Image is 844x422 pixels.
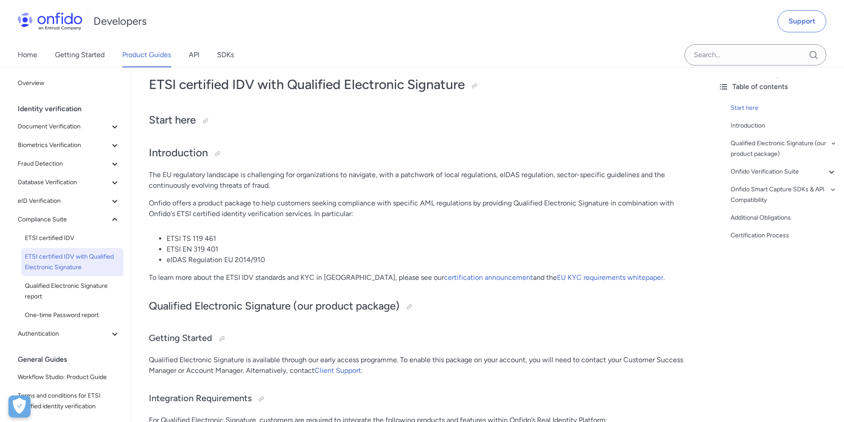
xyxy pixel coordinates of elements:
button: Compliance Suite [14,211,124,228]
a: Onfido Smart Capture SDKs & API Compatibility [731,184,837,205]
li: ETSI EN 319 401 [167,244,693,255]
button: Fraud Detection [14,155,124,173]
span: Workflow Studio: Product Guide [18,372,120,383]
a: Introduction [731,120,837,131]
h3: Getting Started [149,332,693,346]
h2: Introduction [149,146,693,161]
p: Qualified Electronic Signature is available through our early access programme. To enable this pa... [149,355,693,376]
span: ETSI certified IDV with Qualified Electronic Signature [25,252,120,273]
span: Authentication [18,329,109,339]
a: Client Support [315,366,361,375]
a: ETSI certified IDV [21,229,124,247]
p: Onfido offers a product package to help customers seeking compliance with specific AML regulation... [149,198,693,219]
h2: Start here [149,113,693,128]
a: Qualified Electronic Signature report [21,277,124,306]
span: Terms and conditions for ETSI certified identity verification [18,391,120,412]
img: Onfido Logo [18,12,82,30]
h3: Integration Requirements [149,392,693,406]
button: Document Verification [14,118,124,136]
a: Start here [731,103,837,113]
a: Terms and conditions for ETSI certified identity verification [14,387,124,415]
p: The EU regulatory landscape is challenging for organizations to navigate, with a patchwork of loc... [149,170,693,191]
h1: ETSI certified IDV with Qualified Electronic Signature [149,76,693,93]
div: Table of contents [718,81,837,92]
h1: Developers [93,14,147,28]
span: Document Verification [18,121,109,132]
button: Apri preferenze [8,395,31,418]
span: One-time Password report [25,310,120,321]
span: Biometrics Verification [18,140,109,151]
span: Database Verification [18,177,109,188]
a: certification announcement [444,273,533,282]
a: ETSI certified IDV with Qualified Electronic Signature [21,248,124,276]
a: Home [18,43,37,67]
div: Preferenze cookie [8,395,31,418]
a: Support [778,10,826,32]
input: Onfido search input field [685,44,826,66]
span: Qualified Electronic Signature report [25,281,120,302]
a: SDKs [217,43,234,67]
a: Certification Process [731,230,837,241]
span: eID Verification [18,196,109,206]
a: Qualified Electronic Signature (our product package) [731,138,837,159]
div: General Guides [18,351,127,368]
div: Identity verification [18,100,127,118]
li: eIDAS Regulation EU 2014/910 [167,255,693,265]
h2: Qualified Electronic Signature (our product package) [149,299,693,314]
span: Overview [18,78,120,89]
a: Getting Started [55,43,105,67]
span: Fraud Detection [18,159,109,169]
button: Authentication [14,325,124,343]
span: ETSI certified IDV [25,233,120,244]
a: EU KYC requirements whitepaper [557,273,663,282]
button: Biometrics Verification [14,136,124,154]
a: One-time Password report [21,306,124,324]
a: API [189,43,199,67]
span: Compliance Suite [18,214,109,225]
p: To learn more about the ETSI IDV standards and KYC in [GEOGRAPHIC_DATA], please see our and the . [149,272,693,283]
a: Overview [14,74,124,92]
button: eID Verification [14,192,124,210]
a: Onfido Verification Suite [731,166,837,177]
li: ETSI TS 119 461 [167,233,693,244]
a: Product Guides [122,43,171,67]
a: Workflow Studio: Product Guide [14,368,124,386]
a: Additional Obligations [731,213,837,223]
button: Database Verification [14,174,124,191]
